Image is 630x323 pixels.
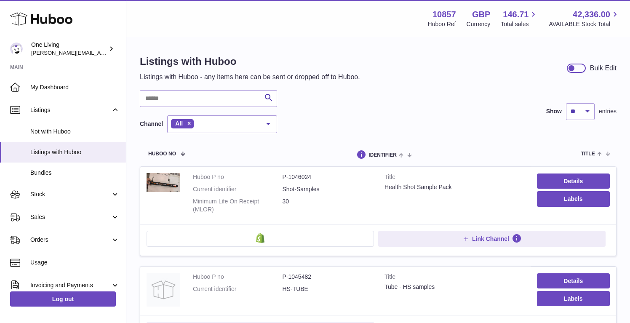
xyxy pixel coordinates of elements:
[140,55,360,68] h1: Listings with Huboo
[147,173,180,192] img: Health Shot Sample Pack
[590,64,617,73] div: Bulk Edit
[581,151,595,157] span: title
[193,285,283,293] dt: Current identifier
[148,151,176,157] span: Huboo no
[30,148,120,156] span: Listings with Huboo
[549,20,620,28] span: AVAILABLE Stock Total
[30,169,120,177] span: Bundles
[31,41,107,57] div: One Living
[599,107,617,115] span: entries
[283,198,372,214] dd: 30
[10,43,23,55] img: Jessica@oneliving.com
[30,281,111,289] span: Invoicing and Payments
[573,9,610,20] span: 42,336.00
[256,233,265,243] img: shopify-small.png
[537,191,610,206] button: Labels
[175,120,183,127] span: All
[193,273,283,281] dt: Huboo P no
[147,273,180,307] img: Tube - HS samples
[193,173,283,181] dt: Huboo P no
[549,9,620,28] a: 42,336.00 AVAILABLE Stock Total
[283,173,372,181] dd: P-1046024
[432,9,456,20] strong: 10857
[546,107,562,115] label: Show
[501,20,538,28] span: Total sales
[283,185,372,193] dd: Shot-Samples
[193,185,283,193] dt: Current identifier
[384,273,524,283] strong: Title
[384,183,524,191] div: Health Shot Sample Pack
[537,174,610,189] a: Details
[10,291,116,307] a: Log out
[30,213,111,221] span: Sales
[537,291,610,306] button: Labels
[368,152,397,158] span: identifier
[537,273,610,288] a: Details
[30,128,120,136] span: Not with Huboo
[467,20,491,28] div: Currency
[283,273,372,281] dd: P-1045482
[501,9,538,28] a: 146.71 Total sales
[384,173,524,183] strong: Title
[30,236,111,244] span: Orders
[193,198,283,214] dt: Minimum Life On Receipt (MLOR)
[283,285,372,293] dd: HS-TUBE
[503,9,529,20] span: 146.71
[384,283,524,291] div: Tube - HS samples
[472,9,490,20] strong: GBP
[30,190,111,198] span: Stock
[30,259,120,267] span: Usage
[378,231,606,247] button: Link Channel
[30,106,111,114] span: Listings
[140,120,163,128] label: Channel
[428,20,456,28] div: Huboo Ref
[472,235,509,243] span: Link Channel
[140,72,360,82] p: Listings with Huboo - any items here can be sent or dropped off to Huboo.
[30,83,120,91] span: My Dashboard
[31,49,169,56] span: [PERSON_NAME][EMAIL_ADDRESS][DOMAIN_NAME]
